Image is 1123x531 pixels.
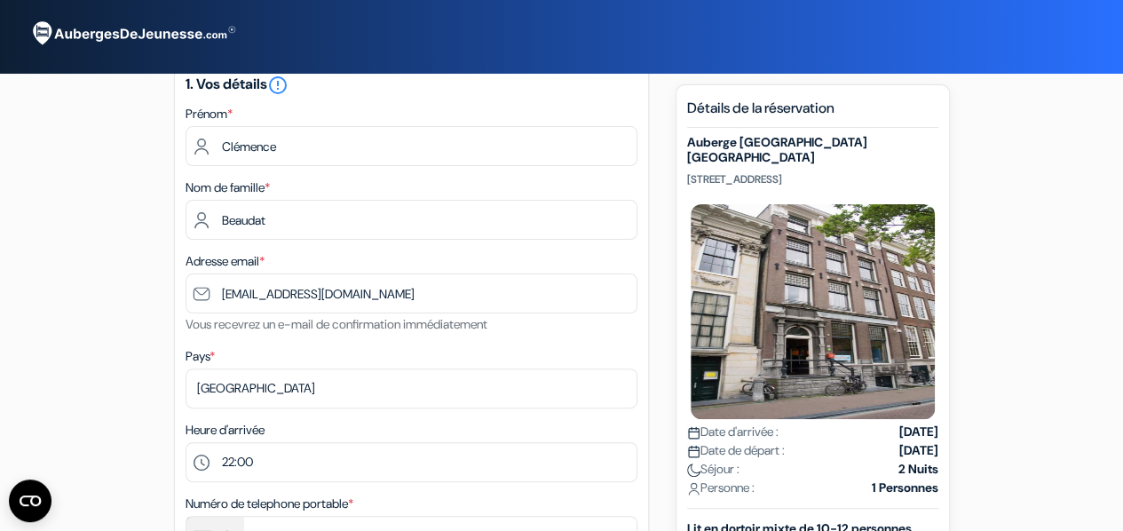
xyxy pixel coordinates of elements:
label: Adresse email [186,252,265,271]
small: Vous recevrez un e-mail de confirmation immédiatement [186,316,487,332]
img: user_icon.svg [687,482,700,495]
a: error_outline [267,75,289,93]
label: Numéro de telephone portable [186,495,353,513]
span: Date de départ : [687,441,785,460]
label: Heure d'arrivée [186,421,265,440]
img: calendar.svg [687,426,700,440]
span: Date d'arrivée : [687,423,779,441]
img: moon.svg [687,464,700,477]
label: Pays [186,347,215,366]
h5: Détails de la réservation [687,99,938,128]
h5: Auberge [GEOGRAPHIC_DATA] [GEOGRAPHIC_DATA] [687,135,938,165]
strong: [DATE] [899,441,938,460]
span: Séjour : [687,460,739,479]
span: Personne : [687,479,755,497]
img: calendar.svg [687,445,700,458]
strong: 1 Personnes [872,479,938,497]
input: Entrer adresse e-mail [186,273,637,313]
img: AubergesDeJeunesse.com [21,10,243,58]
button: CMP-Widget öffnen [9,479,51,522]
p: [STREET_ADDRESS] [687,172,938,186]
i: error_outline [267,75,289,96]
label: Nom de famille [186,178,270,197]
strong: 2 Nuits [898,460,938,479]
input: Entrez votre prénom [186,126,637,166]
input: Entrer le nom de famille [186,200,637,240]
h5: 1. Vos détails [186,75,637,96]
strong: [DATE] [899,423,938,441]
label: Prénom [186,105,233,123]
